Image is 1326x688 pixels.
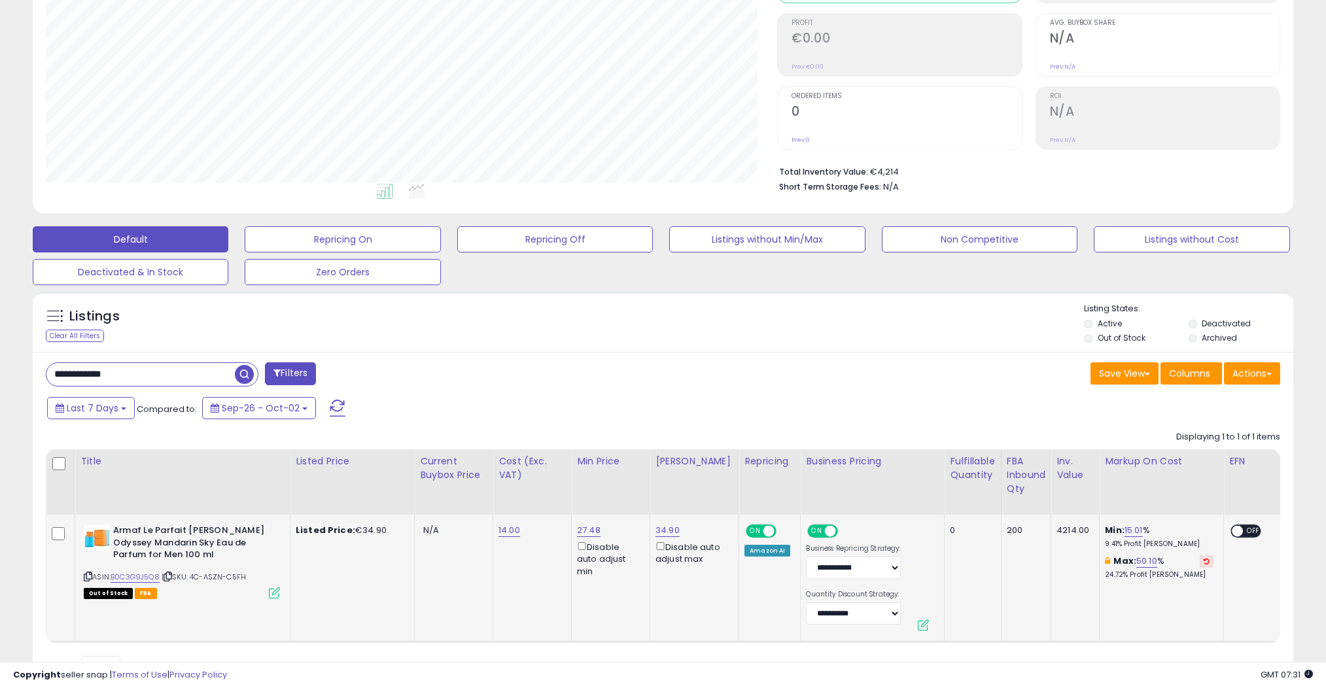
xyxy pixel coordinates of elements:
[296,525,404,536] div: €34.90
[744,545,790,557] div: Amazon AI
[67,402,118,415] span: Last 7 Days
[423,524,439,536] span: N/A
[46,330,104,342] div: Clear All Filters
[1105,540,1213,549] p: 9.41% Profit [PERSON_NAME]
[1160,362,1222,385] button: Columns
[775,526,795,537] span: OFF
[1098,318,1122,329] label: Active
[113,525,272,564] b: Armaf Le Parfait [PERSON_NAME] Odyssey Mandarin Sky Eau de Parfum for Men 100 ml
[296,455,409,468] div: Listed Price
[33,226,228,252] button: Default
[1050,104,1280,122] h2: N/A
[1113,555,1136,567] b: Max:
[1243,526,1264,537] span: OFF
[882,226,1077,252] button: Non Competitive
[792,136,810,144] small: Prev: 0
[1125,524,1143,537] a: 15.01
[836,526,857,537] span: OFF
[1050,93,1280,100] span: ROI
[806,544,901,553] label: Business Repricing Strategy:
[13,668,61,681] strong: Copyright
[950,525,990,536] div: 0
[245,226,440,252] button: Repricing On
[809,526,826,537] span: ON
[498,524,520,537] a: 14.00
[56,661,150,673] span: Show: entries
[1094,226,1289,252] button: Listings without Cost
[1105,455,1218,468] div: Markup on Cost
[950,455,995,482] div: Fulfillable Quantity
[577,540,640,577] div: Disable auto adjust min
[1056,525,1089,536] div: 4214.00
[577,524,601,537] a: 27.48
[1050,63,1075,71] small: Prev: N/A
[202,397,316,419] button: Sep-26 - Oct-02
[84,588,133,599] span: All listings that are currently out of stock and unavailable for purchase on Amazon
[498,455,566,482] div: Cost (Exc. VAT)
[1050,20,1280,27] span: Avg. Buybox Share
[135,588,157,599] span: FBA
[792,63,824,71] small: Prev: €0.00
[69,307,120,326] h5: Listings
[296,524,355,536] b: Listed Price:
[169,668,227,681] a: Privacy Policy
[1007,455,1046,496] div: FBA inbound Qty
[84,525,110,551] img: 31pmjp1n8ML._SL40_.jpg
[1224,362,1280,385] button: Actions
[457,226,653,252] button: Repricing Off
[13,669,227,681] div: seller snap | |
[1056,455,1094,482] div: Inv. value
[111,572,160,583] a: B0C3G9J5Q8
[1105,524,1125,536] b: Min:
[1169,367,1210,380] span: Columns
[655,455,733,468] div: [PERSON_NAME]
[655,524,680,537] a: 34.90
[47,397,135,419] button: Last 7 Days
[1050,31,1280,48] h2: N/A
[1202,318,1251,329] label: Deactivated
[655,540,729,565] div: Disable auto adjust max
[162,572,246,582] span: | SKU: 4C-ASZN-C5FH
[1136,555,1157,568] a: 50.10
[1261,668,1313,681] span: 2025-10-10 07:31 GMT
[265,362,316,385] button: Filters
[779,163,1270,179] li: €4,214
[33,259,228,285] button: Deactivated & In Stock
[577,455,644,468] div: Min Price
[1090,362,1159,385] button: Save View
[747,526,763,537] span: ON
[779,181,881,192] b: Short Term Storage Fees:
[1105,555,1213,579] div: %
[1007,525,1041,536] div: 200
[1176,431,1280,443] div: Displaying 1 to 1 of 1 items
[1050,136,1075,144] small: Prev: N/A
[806,590,901,599] label: Quantity Discount Strategy:
[1100,449,1224,515] th: The percentage added to the cost of goods (COGS) that forms the calculator for Min & Max prices.
[1105,570,1213,579] p: 24.72% Profit [PERSON_NAME]
[792,104,1021,122] h2: 0
[245,259,440,285] button: Zero Orders
[883,181,899,193] span: N/A
[779,166,868,177] b: Total Inventory Value:
[792,20,1021,27] span: Profit
[1202,332,1237,343] label: Archived
[792,31,1021,48] h2: €0.00
[1084,303,1293,315] p: Listing States:
[137,403,197,415] span: Compared to:
[222,402,300,415] span: Sep-26 - Oct-02
[420,455,487,482] div: Current Buybox Price
[669,226,865,252] button: Listings without Min/Max
[1229,455,1278,468] div: EFN
[792,93,1021,100] span: Ordered Items
[112,668,167,681] a: Terms of Use
[744,455,795,468] div: Repricing
[84,525,280,597] div: ASIN:
[80,455,285,468] div: Title
[1098,332,1145,343] label: Out of Stock
[1105,525,1213,549] div: %
[806,455,939,468] div: Business Pricing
